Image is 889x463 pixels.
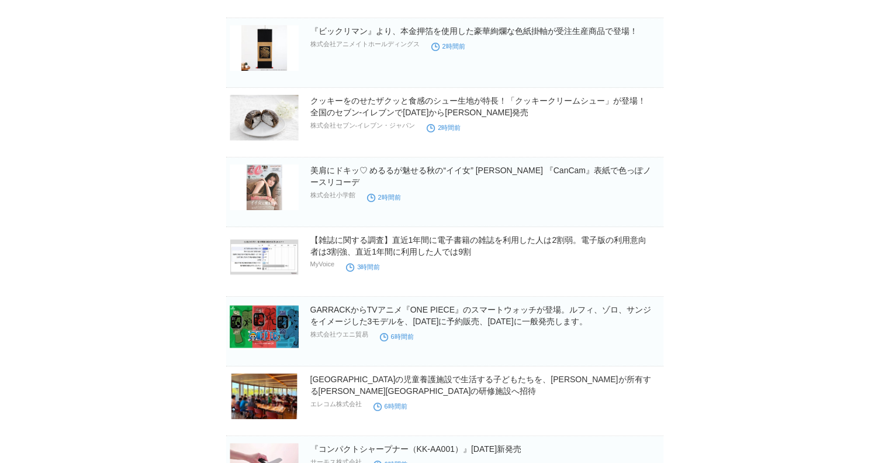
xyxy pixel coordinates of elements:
a: [GEOGRAPHIC_DATA]の児童養護施設で生活する子どもたちを、[PERSON_NAME]が所有する[PERSON_NAME][GEOGRAPHIC_DATA]の研修施設へ招待 [310,375,651,396]
a: 【雑誌に関する調査】直近1年間に電子書籍の雑誌を利用した人は2割弱。電子版の利用意向者は3割強、直近1年間に利用した人では9割 [310,235,647,256]
img: 美肩にドキッ♡ めるるが魅せる秋の“イイ女” 生見愛瑠 『CanCam』表紙で色っぽノースリコーデ [230,164,299,210]
a: 『ビックリマン』より、本金押箔を使用した豪華絢爛な色紙掛軸が受注生産商品で登場！ [310,26,638,36]
p: 株式会社小学館 [310,191,355,200]
a: クッキーをのせたザクッと食感のシュー生地が特長！「クッキークリームシュー」が登場！全国のセブン‐イレブンで[DATE]から[PERSON_NAME]発売 [310,96,646,117]
a: 『コンパクトシャープナー（KK-AA001）』[DATE]新発売 [310,444,521,454]
time: 6時間前 [380,333,414,340]
a: 美肩にドキッ♡ めるるが魅せる秋の“イイ女” [PERSON_NAME] 『CanCam』表紙で色っぽノースリコーデ [310,166,651,187]
p: MyVoice [310,260,335,267]
img: GARRACKからTVアニメ『ONE PIECE』のスマートウォッチが登場。ルフィ、ゾロ、サンジをイメージした3モデルを、8月20日(水)に予約販売、8月27日(水)に一般発売します。 [230,304,299,349]
a: GARRACKからTVアニメ『ONE PIECE』のスマートウォッチが登場。ルフィ、ゾロ、サンジをイメージした3モデルを、[DATE]に予約販売、[DATE]に一般発売します。 [310,305,651,326]
p: 株式会社セブン‐イレブン・ジャパン [310,121,416,130]
time: 2時間前 [427,124,461,131]
time: 3時間前 [346,263,380,270]
img: クッキーをのせたザクッと食感のシュー生地が特長！「クッキークリームシュー」が登場！全国のセブン‐イレブンで8月19日（火）から順次発売 [230,95,299,140]
time: 6時間前 [373,403,407,410]
p: エレコム株式会社 [310,400,362,409]
p: 株式会社ウエニ貿易 [310,330,368,339]
img: 『ビックリマン』より、本金押箔を使用した豪華絢爛な色紙掛軸が受注生産商品で登場！ [230,25,299,71]
p: 株式会社アニメイトホールディングス [310,40,420,49]
img: 【雑誌に関する調査】直近1年間に電子書籍の雑誌を利用した人は2割弱。電子版の利用意向者は3割強、直近1年間に利用した人では9割 [230,234,299,280]
time: 2時間前 [367,194,401,201]
img: 神奈川県の児童養護施設で生活する子どもたちを、エレコムが所有する葉山町の研修施設へ招待 [230,373,299,419]
time: 2時間前 [431,43,465,50]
